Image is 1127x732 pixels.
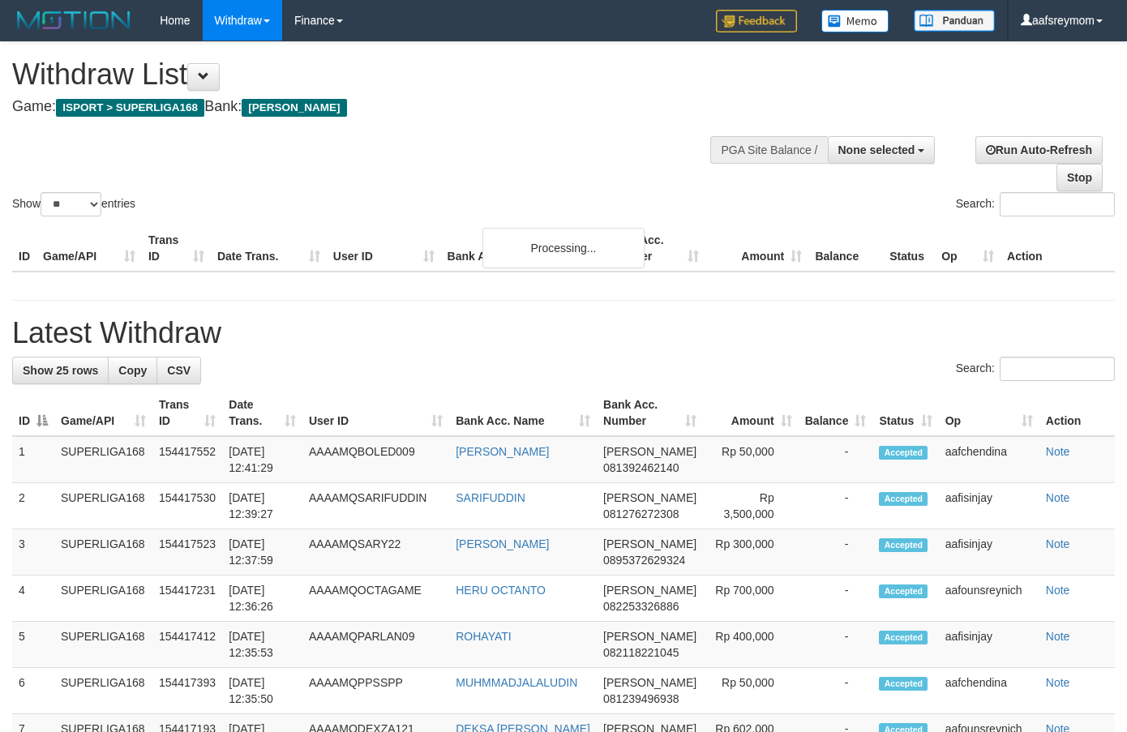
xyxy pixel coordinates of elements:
span: Copy 0895372629324 to clipboard [603,554,685,567]
a: Show 25 rows [12,357,109,384]
th: Bank Acc. Name [441,225,603,272]
img: MOTION_logo.png [12,8,135,32]
td: 154417412 [152,622,222,668]
input: Search: [1000,192,1115,216]
td: [DATE] 12:36:26 [222,576,302,622]
td: 3 [12,529,54,576]
a: Note [1046,445,1070,458]
span: Copy 081239496938 to clipboard [603,692,679,705]
a: CSV [156,357,201,384]
td: SUPERLIGA168 [54,529,152,576]
h1: Latest Withdraw [12,317,1115,349]
td: 154417523 [152,529,222,576]
th: Action [1001,225,1115,272]
span: [PERSON_NAME] [603,630,696,643]
span: [PERSON_NAME] [603,491,696,504]
span: Accepted [879,492,928,506]
td: [DATE] 12:41:29 [222,436,302,483]
td: SUPERLIGA168 [54,622,152,668]
td: 1 [12,436,54,483]
td: [DATE] 12:37:59 [222,529,302,576]
a: Note [1046,676,1070,689]
input: Search: [1000,357,1115,381]
th: Balance: activate to sort column ascending [799,390,873,436]
img: panduan.png [914,10,995,32]
th: Bank Acc. Number [602,225,705,272]
td: 154417393 [152,668,222,714]
a: HERU OCTANTO [456,584,546,597]
td: - [799,483,873,529]
th: Trans ID: activate to sort column ascending [152,390,222,436]
span: [PERSON_NAME] [603,676,696,689]
td: AAAAMQBOLED009 [302,436,449,483]
a: Note [1046,630,1070,643]
span: Accepted [879,631,928,644]
td: AAAAMQSARY22 [302,529,449,576]
span: ISPORT > SUPERLIGA168 [56,99,204,117]
a: Note [1046,537,1070,550]
th: Trans ID [142,225,211,272]
th: Bank Acc. Name: activate to sort column ascending [449,390,597,436]
td: 154417530 [152,483,222,529]
th: Date Trans.: activate to sort column ascending [222,390,302,436]
a: Run Auto-Refresh [975,136,1103,164]
a: Stop [1056,164,1103,191]
th: Amount: activate to sort column ascending [703,390,798,436]
td: Rp 3,500,000 [703,483,798,529]
td: aafisinjay [939,529,1039,576]
td: aafchendina [939,436,1039,483]
span: Copy [118,364,147,377]
th: Game/API [36,225,142,272]
th: User ID [327,225,441,272]
span: Accepted [879,677,928,691]
img: Feedback.jpg [716,10,797,32]
span: Copy 082253326886 to clipboard [603,600,679,613]
span: None selected [838,143,915,156]
label: Search: [956,357,1115,381]
th: Date Trans. [211,225,327,272]
th: Op: activate to sort column ascending [939,390,1039,436]
label: Show entries [12,192,135,216]
td: Rp 300,000 [703,529,798,576]
td: [DATE] 12:39:27 [222,483,302,529]
td: [DATE] 12:35:50 [222,668,302,714]
h4: Game: Bank: [12,99,735,115]
th: Balance [808,225,883,272]
th: Status [883,225,935,272]
td: SUPERLIGA168 [54,576,152,622]
span: Accepted [879,584,928,598]
a: Note [1046,584,1070,597]
a: [PERSON_NAME] [456,445,549,458]
h1: Withdraw List [12,58,735,91]
span: [PERSON_NAME] [603,537,696,550]
th: ID [12,225,36,272]
th: ID: activate to sort column descending [12,390,54,436]
th: Action [1039,390,1115,436]
td: SUPERLIGA168 [54,483,152,529]
span: [PERSON_NAME] [242,99,346,117]
th: Status: activate to sort column ascending [872,390,938,436]
td: aafisinjay [939,622,1039,668]
img: Button%20Memo.svg [821,10,889,32]
th: Game/API: activate to sort column ascending [54,390,152,436]
th: Op [935,225,1001,272]
td: SUPERLIGA168 [54,668,152,714]
td: 154417552 [152,436,222,483]
button: None selected [828,136,936,164]
td: aafisinjay [939,483,1039,529]
a: Note [1046,491,1070,504]
span: CSV [167,364,191,377]
a: ROHAYATI [456,630,511,643]
td: AAAAMQPARLAN09 [302,622,449,668]
select: Showentries [41,192,101,216]
a: MUHMMADJALALUDIN [456,676,577,689]
td: - [799,576,873,622]
a: [PERSON_NAME] [456,537,549,550]
td: Rp 50,000 [703,668,798,714]
span: [PERSON_NAME] [603,584,696,597]
span: [PERSON_NAME] [603,445,696,458]
span: Accepted [879,538,928,552]
td: AAAAMQOCTAGAME [302,576,449,622]
td: - [799,529,873,576]
span: Copy 081392462140 to clipboard [603,461,679,474]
